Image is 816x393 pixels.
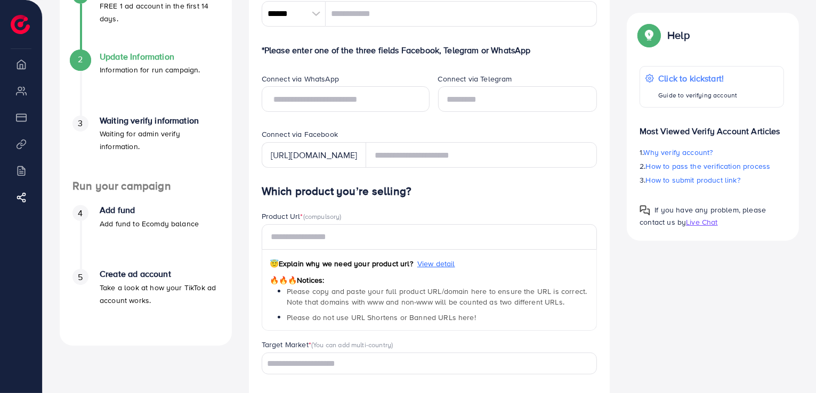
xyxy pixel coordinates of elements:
span: 4 [78,207,83,219]
img: logo [11,15,30,34]
h4: Waiting verify information [100,116,219,126]
li: Waiting verify information [60,116,232,179]
p: Most Viewed Verify Account Articles [640,116,784,137]
span: (You can add multi-country) [311,340,393,349]
span: Why verify account? [644,147,713,158]
label: Connect via WhatsApp [262,73,339,84]
span: 3 [78,117,83,129]
span: View detail [417,258,455,269]
span: Please copy and paste your full product URL/domain here to ensure the URL is correct. Note that d... [287,286,587,307]
span: Live Chat [686,217,717,227]
p: Waiting for admin verify information. [100,127,219,153]
h4: Which product you’re selling? [262,185,597,198]
label: Product Url [262,211,342,222]
span: 🔥🔥🔥 [270,275,297,285]
span: Please do not use URL Shortens or Banned URLs here! [287,312,476,323]
label: Target Market [262,339,393,350]
li: Add fund [60,205,232,269]
li: Create ad account [60,269,232,333]
span: If you have any problem, please contact us by [640,204,766,227]
img: Popup guide [640,26,659,45]
img: Popup guide [640,205,650,216]
p: Take a look at how your TikTok ad account works. [100,281,219,307]
p: Add fund to Ecomdy balance [100,217,199,230]
p: *Please enter one of the three fields Facebook, Telegram or WhatsApp [262,44,597,56]
iframe: Chat [771,345,808,385]
label: Connect via Telegram [438,73,512,84]
span: Notices: [270,275,325,285]
span: How to pass the verification process [646,161,771,171]
p: Information for run campaign. [100,63,200,76]
h4: Update Information [100,52,200,62]
p: 1. [640,146,784,159]
h4: Run your campaign [60,179,232,193]
h4: Add fund [100,205,199,215]
p: 2. [640,160,784,173]
p: Help [667,29,690,42]
div: [URL][DOMAIN_NAME] [262,142,366,168]
div: Search for option [262,353,597,374]
p: 3. [640,174,784,186]
p: Guide to verifying account [658,89,737,102]
input: Search for option [263,356,584,372]
span: 😇 [270,258,279,269]
span: Explain why we need your product url? [270,258,413,269]
span: (compulsory) [303,211,342,221]
h4: Create ad account [100,269,219,279]
li: Update Information [60,52,232,116]
span: 5 [78,271,83,283]
p: Click to kickstart! [658,72,737,85]
span: How to submit product link? [646,175,740,185]
span: 2 [78,53,83,65]
label: Connect via Facebook [262,129,338,140]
